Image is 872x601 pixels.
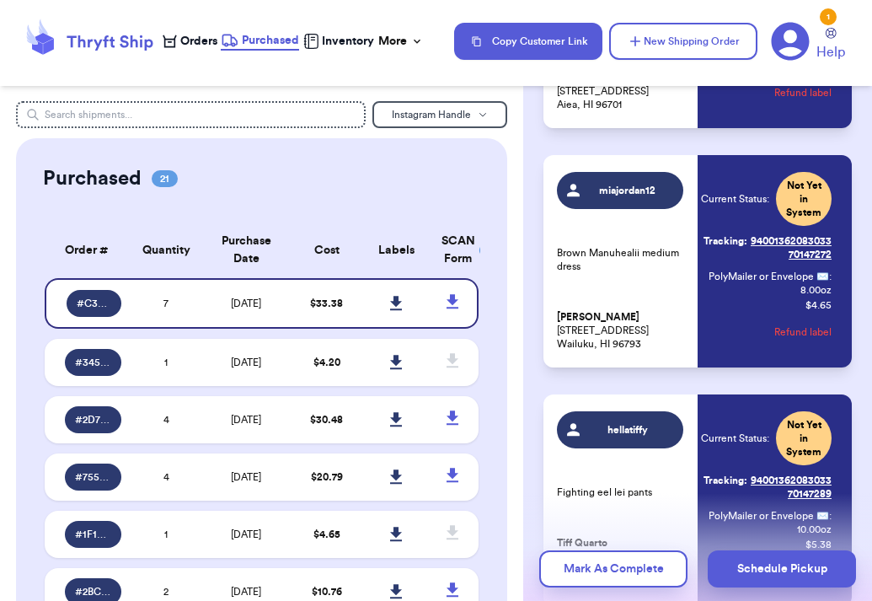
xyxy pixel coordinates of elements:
button: Copy Customer Link [454,23,602,60]
span: Help [816,42,845,62]
span: 2 [163,587,169,597]
a: Orders [163,33,217,50]
a: 1 [771,22,810,61]
h2: Purchased [43,165,142,192]
span: : [829,270,832,283]
span: $ 20.79 [311,472,343,482]
span: 1 [164,529,168,539]
span: # C34460CF [77,297,111,310]
a: Help [816,28,845,62]
span: # 34577611 [75,356,111,369]
span: Inventory [322,33,374,50]
span: [DATE] [231,415,261,425]
span: 8.00 oz [800,283,832,297]
button: Refund label [774,74,832,111]
span: Tracking: [703,474,747,487]
p: [STREET_ADDRESS] Aiea, HI 96701 [557,71,687,111]
p: [STREET_ADDRESS] Wailuku, HI 96793 [557,310,687,351]
span: [DATE] [231,529,261,539]
span: PolyMailer or Envelope ✉️ [709,271,829,282]
span: Tracking: [703,234,747,248]
span: : [829,509,832,523]
span: [DATE] [231,472,261,482]
span: Not Yet in System [786,418,821,459]
span: 7 [163,298,169,309]
span: [DATE] [231,357,261,368]
p: Fighting eel lei pants [557,486,687,499]
span: Purchased [242,32,299,49]
span: Not Yet in System [786,179,821,219]
span: # 7559B37E [75,470,111,484]
p: Brown Manuhealii medium dress [557,246,687,273]
button: Mark As Complete [539,550,687,588]
span: [DATE] [231,298,261,309]
span: miajordan12 [588,184,668,197]
span: # 2D75F0A8 [75,413,111,427]
a: Tracking:9400136208303370147272 [701,228,832,268]
span: $ 30.48 [310,415,343,425]
th: Purchase Date [201,223,292,278]
div: SCAN Form [441,233,459,268]
th: Cost [292,223,362,278]
button: Schedule Pickup [708,550,856,588]
span: [DATE] [231,587,261,597]
span: Orders [180,33,217,50]
span: 4 [163,415,169,425]
p: $ 4.65 [805,298,832,312]
span: PolyMailer or Envelope ✉️ [709,511,829,521]
span: $ 4.65 [313,529,340,539]
button: New Shipping Order [609,23,757,60]
span: hellatiffy [588,423,668,437]
button: Refund label [774,314,832,351]
span: $ 4.20 [313,357,340,368]
span: $ 10.76 [312,587,342,597]
span: $ 33.38 [310,298,343,309]
th: Order # [45,223,131,278]
span: Instagram Handle [392,110,471,120]
p: [STREET_ADDRESS] [GEOGRAPHIC_DATA], HI 96798 [557,536,687,590]
div: More [378,33,424,50]
span: Current Status: [701,432,769,445]
button: Instagram Handle [372,101,507,128]
a: Inventory [303,33,374,50]
div: 1 [820,8,837,25]
span: 1 [164,357,168,368]
span: 10.00 oz [797,523,832,536]
span: Current Status: [701,192,769,206]
span: [PERSON_NAME] [557,311,639,324]
a: Purchased [221,32,299,51]
a: Tracking:9400136208303370147289 [701,467,832,507]
span: 21 [152,170,178,187]
th: Labels [361,223,431,278]
span: # 1F1B221E [75,528,111,541]
input: Search shipments... [16,101,366,128]
span: 4 [163,472,169,482]
span: # 2BC8C836 [75,585,111,598]
th: Quantity [131,223,201,278]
